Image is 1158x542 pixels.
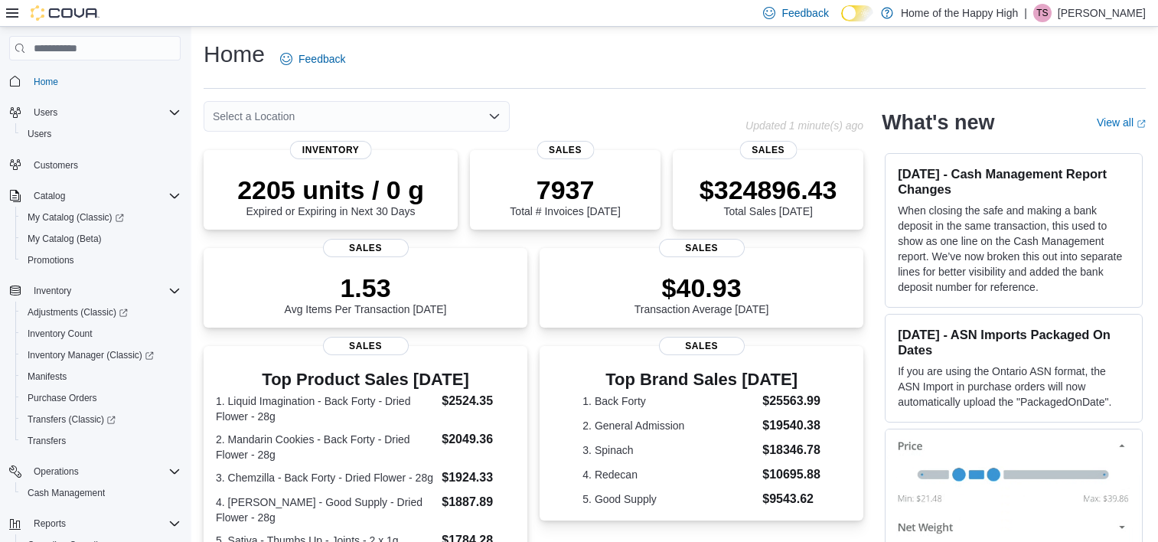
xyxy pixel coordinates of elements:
[237,175,424,217] div: Expired or Expiring in Next 30 Days
[15,482,187,504] button: Cash Management
[21,367,73,386] a: Manifests
[15,250,187,271] button: Promotions
[21,251,181,269] span: Promotions
[285,273,447,315] div: Avg Items Per Transaction [DATE]
[3,461,187,482] button: Operations
[1097,116,1146,129] a: View allExternal link
[21,346,181,364] span: Inventory Manager (Classic)
[216,371,515,389] h3: Top Product Sales [DATE]
[762,465,820,484] dd: $10695.88
[15,207,187,228] a: My Catalog (Classic)
[582,418,756,433] dt: 2. General Admission
[21,346,160,364] a: Inventory Manager (Classic)
[21,389,103,407] a: Purchase Orders
[204,39,265,70] h1: Home
[762,441,820,459] dd: $18346.78
[659,337,745,355] span: Sales
[762,392,820,410] dd: $25563.99
[1024,4,1027,22] p: |
[28,73,64,91] a: Home
[898,166,1130,197] h3: [DATE] - Cash Management Report Changes
[21,125,181,143] span: Users
[216,470,435,485] dt: 3. Chemzilla - Back Forty - Dried Flower - 28g
[34,76,58,88] span: Home
[21,389,181,407] span: Purchase Orders
[34,518,66,530] span: Reports
[21,410,122,429] a: Transfers (Classic)
[21,432,72,450] a: Transfers
[1058,4,1146,22] p: [PERSON_NAME]
[28,282,181,300] span: Inventory
[290,141,372,159] span: Inventory
[21,230,108,248] a: My Catalog (Beta)
[216,495,435,525] dt: 4. [PERSON_NAME] - Good Supply - Dried Flower - 28g
[582,371,820,389] h3: Top Brand Sales [DATE]
[28,462,181,481] span: Operations
[442,493,515,511] dd: $1887.89
[28,187,71,205] button: Catalog
[21,251,80,269] a: Promotions
[28,211,124,224] span: My Catalog (Classic)
[15,302,187,323] a: Adjustments (Classic)
[745,119,863,132] p: Updated 1 minute(s) ago
[285,273,447,303] p: 1.53
[28,462,85,481] button: Operations
[21,325,99,343] a: Inventory Count
[21,303,134,322] a: Adjustments (Classic)
[298,51,345,67] span: Feedback
[28,514,72,533] button: Reports
[762,490,820,508] dd: $9543.62
[28,514,181,533] span: Reports
[442,392,515,410] dd: $2524.35
[3,185,187,207] button: Catalog
[216,393,435,424] dt: 1. Liquid Imagination - Back Forty - Dried Flower - 28g
[21,367,181,386] span: Manifests
[28,254,74,266] span: Promotions
[3,70,187,92] button: Home
[28,328,93,340] span: Inventory Count
[15,344,187,366] a: Inventory Manager (Classic)
[28,487,105,499] span: Cash Management
[442,430,515,449] dd: $2049.36
[841,5,873,21] input: Dark Mode
[15,430,187,452] button: Transfers
[21,208,130,227] a: My Catalog (Classic)
[442,469,515,487] dd: $1924.33
[21,303,181,322] span: Adjustments (Classic)
[28,156,84,175] a: Customers
[28,282,77,300] button: Inventory
[28,392,97,404] span: Purchase Orders
[537,141,594,159] span: Sales
[582,491,756,507] dt: 5. Good Supply
[582,467,756,482] dt: 4. Redecan
[634,273,769,315] div: Transaction Average [DATE]
[28,306,128,318] span: Adjustments (Classic)
[21,432,181,450] span: Transfers
[28,128,51,140] span: Users
[34,190,65,202] span: Catalog
[3,102,187,123] button: Users
[898,327,1130,358] h3: [DATE] - ASN Imports Packaged On Dates
[3,154,187,176] button: Customers
[582,442,756,458] dt: 3. Spinach
[28,71,181,90] span: Home
[15,366,187,387] button: Manifests
[901,4,1018,22] p: Home of the Happy High
[15,123,187,145] button: Users
[3,280,187,302] button: Inventory
[739,141,797,159] span: Sales
[34,106,57,119] span: Users
[700,175,837,205] p: $324896.43
[323,337,409,355] span: Sales
[237,175,424,205] p: 2205 units / 0 g
[28,155,181,175] span: Customers
[781,5,828,21] span: Feedback
[34,159,78,171] span: Customers
[28,233,102,245] span: My Catalog (Beta)
[28,435,66,447] span: Transfers
[274,44,351,74] a: Feedback
[1033,4,1052,22] div: Tahmidur Sanvi
[898,364,1130,410] p: If you are using the Ontario ASN format, the ASN Import in purchase orders will now automatically...
[31,5,99,21] img: Cova
[15,323,187,344] button: Inventory Count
